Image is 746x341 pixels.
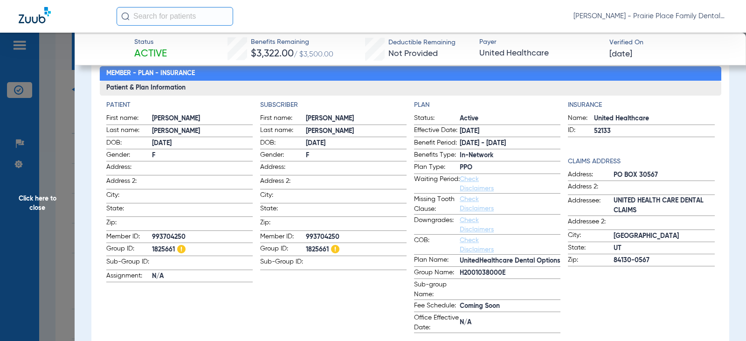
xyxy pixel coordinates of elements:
span: Status [134,37,167,47]
span: City: [106,190,152,203]
span: [DATE] [460,126,560,136]
span: Address 2: [260,176,306,189]
span: [DATE] - [DATE] [460,139,560,148]
span: State: [260,204,306,216]
span: Active [134,48,167,61]
span: Not Provided [388,49,438,58]
span: Gender: [260,150,306,161]
span: Sub-Group ID: [260,257,306,270]
span: Missing Tooth Clause: [414,195,460,214]
span: Status: [414,113,460,125]
a: Check Disclaimers [460,196,494,212]
span: [PERSON_NAME] [306,114,407,124]
span: DOB: [260,138,306,149]
a: Check Disclaimers [460,237,494,253]
span: 993704250 [152,232,253,242]
span: Zip: [260,218,306,230]
span: Fee Schedule: [414,301,460,312]
span: Plan Name: [414,255,460,266]
span: [PERSON_NAME] [306,126,407,136]
span: Sub-Group ID: [106,257,152,270]
span: Zip: [568,255,614,266]
span: / $3,500.00 [294,51,333,58]
span: City: [568,230,614,242]
span: Verified On [609,38,731,48]
img: Hazard [177,245,186,253]
span: Member ID: [260,232,306,243]
span: [PERSON_NAME] [152,114,253,124]
h2: Member - Plan - Insurance [100,66,721,81]
span: Office Effective Date: [414,313,460,333]
app-breakdown-title: Insurance [568,100,714,110]
span: Name: [568,113,594,125]
span: 1825661 [152,244,253,256]
span: [DATE] [609,49,632,60]
span: United Healthcare [594,114,714,124]
span: 52133 [594,126,714,136]
span: N/A [460,318,560,327]
h4: Subscriber [260,100,407,110]
span: Active [460,114,560,124]
span: H2001038000E [460,268,560,278]
span: COB: [414,236,460,254]
h4: Patient [106,100,253,110]
a: Check Disclaimers [460,176,494,192]
span: Benefits Remaining [251,37,333,47]
span: Zip: [106,218,152,230]
span: Address: [106,162,152,175]
span: Payer [479,37,601,47]
span: Gender: [106,150,152,161]
span: Assignment: [106,271,152,282]
span: 84130-0567 [614,256,714,265]
span: Coming Soon [460,301,560,311]
span: $3,322.00 [251,49,294,59]
span: ID: [568,125,594,137]
span: State: [106,204,152,216]
span: Address 2: [568,182,614,195]
span: Deductible Remaining [388,38,456,48]
h4: Claims Address [568,157,714,167]
a: Check Disclaimers [460,217,494,233]
span: N/A [152,271,253,281]
span: [DATE] [152,139,253,148]
span: Address 2: [106,176,152,189]
span: F [152,151,253,160]
span: Waiting Period: [414,174,460,193]
h3: Patient & Plan Information [100,81,721,96]
span: F [306,151,407,160]
span: Plan Type: [414,162,460,174]
span: [PERSON_NAME] - Prairie Place Family Dental [573,12,727,21]
span: Sub-group Name: [414,280,460,299]
span: First name: [260,113,306,125]
span: Last name: [106,125,152,137]
span: [DATE] [306,139,407,148]
span: [GEOGRAPHIC_DATA] [614,231,714,241]
span: Addressee 2: [568,217,614,230]
span: In-Network [460,151,560,160]
span: PO BOX 30567 [614,170,714,180]
span: Last name: [260,125,306,137]
span: Benefit Period: [414,138,460,149]
img: Hazard [331,245,339,253]
input: Search for patients [117,7,233,26]
span: Addressee: [568,196,614,216]
span: State: [568,243,614,254]
h4: Plan [414,100,560,110]
span: 1825661 [306,244,407,256]
span: Group Name: [414,268,460,279]
span: UNITED HEALTH CARE DENTAL CLAIMS [614,196,714,216]
span: Benefits Type: [414,150,460,161]
span: City: [260,190,306,203]
span: UT [614,244,714,253]
span: 993704250 [306,232,407,242]
span: Group ID: [260,244,306,256]
span: UnitedHealthcare Dental Options [460,256,560,266]
span: United Healthcare [479,48,601,59]
span: Address: [568,170,614,181]
span: Effective Date: [414,125,460,137]
img: Search Icon [121,12,130,21]
span: Member ID: [106,232,152,243]
span: Address: [260,162,306,175]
